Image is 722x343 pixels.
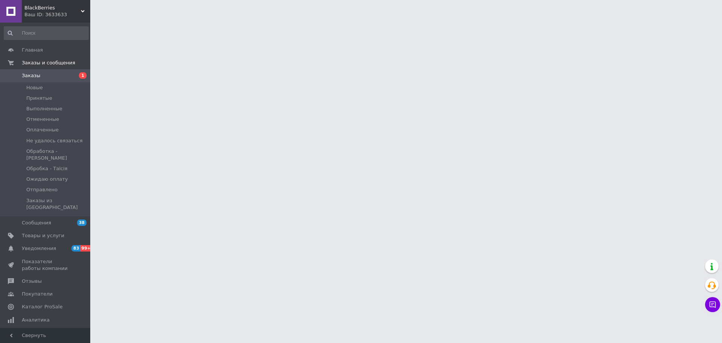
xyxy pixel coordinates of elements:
span: Отправлено [26,186,58,193]
span: Сообщения [22,220,51,226]
span: Показатели работы компании [22,258,70,272]
input: Поиск [4,26,89,40]
span: Оплаченные [26,127,59,133]
span: Заказы и сообщения [22,59,75,66]
span: Обработка - [PERSON_NAME] [26,148,88,162]
span: Покупатели [22,291,53,297]
span: Товары и услуги [22,232,64,239]
span: Уведомления [22,245,56,252]
span: 99+ [80,245,93,252]
span: BlackBerries [24,5,81,11]
button: Чат с покупателем [705,297,720,312]
span: Выполненные [26,105,62,112]
span: Отзывы [22,278,42,285]
span: 38 [77,220,86,226]
span: Обробка - Таїсія [26,165,67,172]
span: Заказы из [GEOGRAPHIC_DATA] [26,197,88,211]
span: Ожидаю оплату [26,176,68,183]
span: Главная [22,47,43,53]
span: 1 [79,72,86,79]
span: Не удалось связаться [26,137,82,144]
span: Отмененные [26,116,59,123]
div: Ваш ID: 3633633 [24,11,90,18]
span: 83 [71,245,80,252]
span: Принятые [26,95,52,102]
span: Аналитика [22,317,50,323]
span: Каталог ProSale [22,303,62,310]
span: Новые [26,84,43,91]
span: Заказы [22,72,40,79]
